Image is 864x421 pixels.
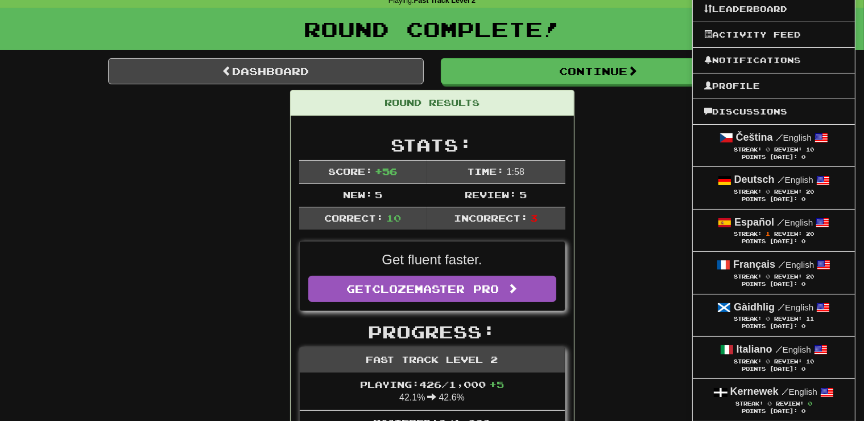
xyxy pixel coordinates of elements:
[308,276,556,302] a: GetClozemaster Pro
[734,358,762,365] span: Streak:
[776,133,812,142] small: English
[782,387,817,397] small: English
[766,188,770,195] span: 0
[300,373,565,411] li: 42.1% 42.6%
[778,260,814,269] small: English
[489,379,504,390] span: + 5
[300,348,565,373] div: Fast Track Level 2
[291,91,574,116] div: Round Results
[733,259,775,270] strong: Français
[454,212,528,223] span: Incorrect:
[774,358,802,365] span: Review:
[776,132,783,142] span: /
[734,146,762,153] span: Streak:
[734,231,762,237] span: Streak:
[693,210,855,251] a: Español /English Streak: 1 Review: 20 Points [DATE]: 0
[806,358,814,365] span: 10
[530,212,538,223] span: 3
[775,345,811,354] small: English
[806,316,814,322] span: 11
[704,323,844,330] div: Points [DATE]: 0
[372,283,499,295] span: Clozemaster Pro
[467,166,504,177] span: Time:
[777,217,784,227] span: /
[777,218,813,227] small: English
[693,252,855,293] a: Français /English Streak: 0 Review: 20 Points [DATE]: 0
[806,189,814,195] span: 20
[375,166,397,177] span: + 56
[308,250,556,269] p: Get fluent faster.
[704,238,844,246] div: Points [DATE]: 0
[704,154,844,161] div: Points [DATE]: 0
[299,322,565,341] h2: Progress:
[4,18,860,40] h1: Round Complete!
[360,379,504,390] span: Playing: 426 / 1,000
[766,146,770,153] span: 0
[693,379,855,420] a: Kernewek /English Streak: 0 Review: 0 Points [DATE]: 0
[778,175,813,185] small: English
[734,273,762,280] span: Streak:
[693,79,855,93] a: Profile
[704,408,844,415] div: Points [DATE]: 0
[375,189,382,200] span: 5
[775,344,783,354] span: /
[734,316,762,322] span: Streak:
[774,316,802,322] span: Review:
[774,231,802,237] span: Review:
[806,231,814,237] span: 20
[774,146,802,153] span: Review:
[766,273,770,280] span: 0
[735,400,763,407] span: Streak:
[734,301,775,313] strong: Gàidhlig
[766,315,770,322] span: 0
[465,189,516,200] span: Review:
[324,212,383,223] span: Correct:
[778,174,785,185] span: /
[693,167,855,209] a: Deutsch /English Streak: 0 Review: 20 Points [DATE]: 0
[507,167,524,177] span: 1 : 58
[704,281,844,288] div: Points [DATE]: 0
[734,174,775,185] strong: Deutsch
[782,386,789,397] span: /
[808,400,812,407] span: 0
[776,400,804,407] span: Review:
[328,166,373,177] span: Score:
[778,303,813,312] small: English
[693,53,855,68] a: Notifications
[693,27,855,42] a: Activity Feed
[108,58,424,84] a: Dashboard
[766,358,770,365] span: 0
[730,386,779,397] strong: Kernewek
[343,189,373,200] span: New:
[693,2,855,17] a: Leaderboard
[693,104,855,119] a: Discussions
[704,196,844,203] div: Points [DATE]: 0
[778,259,786,269] span: /
[519,189,527,200] span: 5
[767,400,772,407] span: 0
[766,230,770,237] span: 1
[693,337,855,378] a: Italiano /English Streak: 0 Review: 10 Points [DATE]: 0
[693,125,855,166] a: Čeština /English Streak: 0 Review: 10 Points [DATE]: 0
[736,132,773,143] strong: Čeština
[299,136,565,154] h2: Stats:
[704,366,844,373] div: Points [DATE]: 0
[778,302,785,312] span: /
[441,58,756,84] button: Continue
[734,189,762,195] span: Streak:
[774,273,802,280] span: Review:
[806,273,814,280] span: 20
[386,212,401,223] span: 10
[774,189,802,195] span: Review:
[734,216,774,228] strong: Español
[693,295,855,336] a: Gàidhlig /English Streak: 0 Review: 11 Points [DATE]: 0
[806,146,814,153] span: 10
[737,344,772,355] strong: Italiano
